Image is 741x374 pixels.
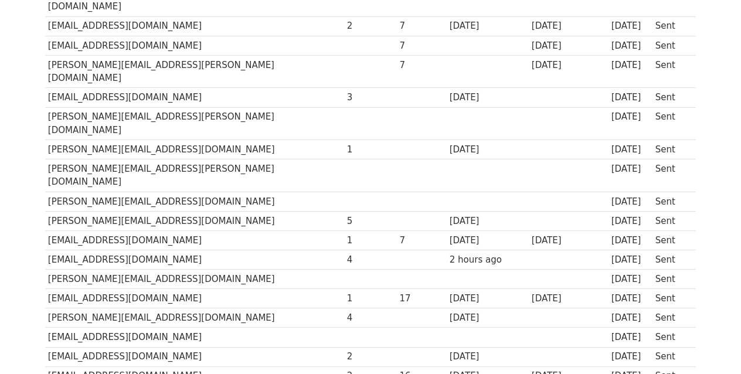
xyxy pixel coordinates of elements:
div: [DATE] [450,292,526,305]
div: [DATE] [450,215,526,228]
div: [DATE] [611,19,650,33]
div: [DATE] [611,143,650,157]
td: [PERSON_NAME][EMAIL_ADDRESS][DOMAIN_NAME] [45,308,344,328]
div: [DATE] [450,234,526,247]
div: [DATE] [611,253,650,267]
div: [DATE] [611,350,650,363]
td: Sent [652,36,690,55]
div: [DATE] [450,19,526,33]
div: [DATE] [450,143,526,157]
td: Sent [652,140,690,159]
td: [EMAIL_ADDRESS][DOMAIN_NAME] [45,36,344,55]
td: [EMAIL_ADDRESS][DOMAIN_NAME] [45,347,344,366]
div: [DATE] [611,331,650,344]
td: [PERSON_NAME][EMAIL_ADDRESS][DOMAIN_NAME] [45,140,344,159]
td: [PERSON_NAME][EMAIL_ADDRESS][DOMAIN_NAME] [45,270,344,289]
td: Sent [652,88,690,107]
td: [EMAIL_ADDRESS][DOMAIN_NAME] [45,88,344,107]
div: [DATE] [532,39,606,53]
div: 4 [347,311,394,325]
td: [PERSON_NAME][EMAIL_ADDRESS][PERSON_NAME][DOMAIN_NAME] [45,159,344,192]
div: 17 [399,292,444,305]
td: Sent [652,270,690,289]
td: Sent [652,192,690,211]
div: [DATE] [611,311,650,325]
div: [DATE] [611,91,650,104]
div: [DATE] [611,215,650,228]
td: Sent [652,328,690,347]
div: 5 [347,215,394,228]
td: [EMAIL_ADDRESS][DOMAIN_NAME] [45,289,344,308]
div: [DATE] [532,292,606,305]
div: [DATE] [611,162,650,176]
td: Sent [652,211,690,230]
div: 7 [399,234,444,247]
div: 7 [399,59,444,72]
td: [EMAIL_ADDRESS][DOMAIN_NAME] [45,328,344,347]
div: 7 [399,39,444,53]
div: 1 [347,292,394,305]
div: 4 [347,253,394,267]
div: [DATE] [611,234,650,247]
td: Sent [652,289,690,308]
div: [DATE] [532,19,606,33]
td: Sent [652,107,690,140]
div: [DATE] [450,311,526,325]
iframe: Chat Widget [682,318,741,374]
td: [PERSON_NAME][EMAIL_ADDRESS][DOMAIN_NAME] [45,192,344,211]
div: [DATE] [450,91,526,104]
div: [DATE] [611,292,650,305]
div: [DATE] [611,59,650,72]
td: Sent [652,347,690,366]
td: [PERSON_NAME][EMAIL_ADDRESS][PERSON_NAME][DOMAIN_NAME] [45,107,344,140]
td: [PERSON_NAME][EMAIL_ADDRESS][PERSON_NAME][DOMAIN_NAME] [45,55,344,88]
td: Sent [652,159,690,192]
div: [DATE] [532,234,606,247]
div: [DATE] [611,39,650,53]
div: 2 [347,19,394,33]
td: Sent [652,250,690,270]
div: [DATE] [611,195,650,209]
td: Sent [652,16,690,36]
div: 3 [347,91,394,104]
td: [EMAIL_ADDRESS][DOMAIN_NAME] [45,16,344,36]
div: [DATE] [611,110,650,124]
td: Sent [652,55,690,88]
td: [EMAIL_ADDRESS][DOMAIN_NAME] [45,230,344,250]
td: Sent [652,230,690,250]
div: [DATE] [532,59,606,72]
div: [DATE] [450,350,526,363]
div: 2 hours ago [450,253,526,267]
div: 2 [347,350,394,363]
div: 1 [347,143,394,157]
td: [EMAIL_ADDRESS][DOMAIN_NAME] [45,250,344,270]
td: Sent [652,308,690,328]
div: 聊天小组件 [682,318,741,374]
div: 1 [347,234,394,247]
td: [PERSON_NAME][EMAIL_ADDRESS][DOMAIN_NAME] [45,211,344,230]
div: [DATE] [611,273,650,286]
div: 7 [399,19,444,33]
